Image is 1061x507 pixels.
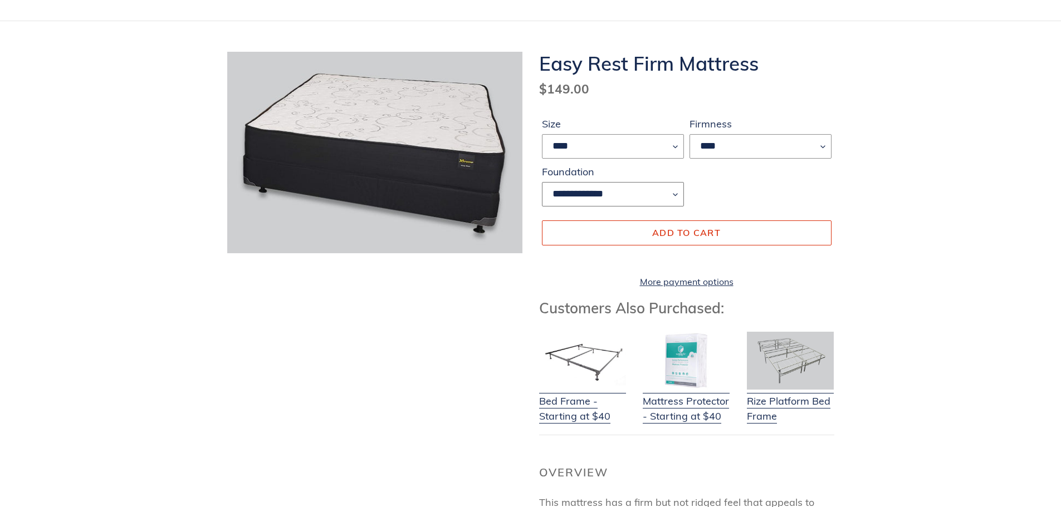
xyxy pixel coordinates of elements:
[539,52,834,75] h1: Easy Rest Firm Mattress
[690,116,832,131] label: Firmness
[539,332,626,390] img: Bed Frame
[539,380,626,424] a: Bed Frame - Starting at $40
[542,164,684,179] label: Foundation
[747,332,834,390] img: Adjustable Base
[643,380,730,424] a: Mattress Protector - Starting at $40
[542,275,832,288] a: More payment options
[539,81,589,97] span: $149.00
[652,227,721,238] span: Add to cart
[542,220,832,245] button: Add to cart
[542,116,684,131] label: Size
[539,299,834,317] h3: Customers Also Purchased:
[747,380,834,424] a: Rize Platform Bed Frame
[643,332,730,390] img: Mattress Protector
[539,466,834,479] h2: Overview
